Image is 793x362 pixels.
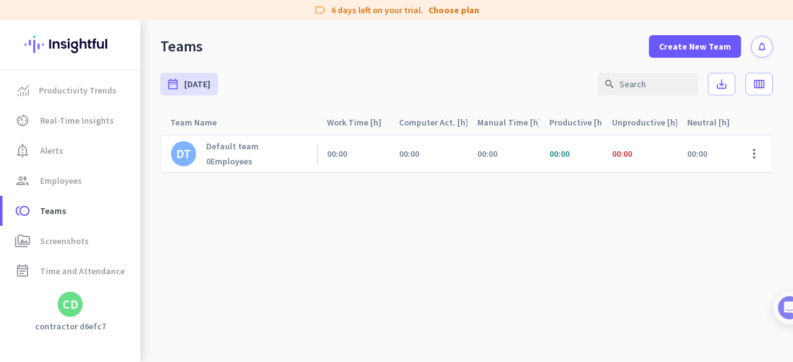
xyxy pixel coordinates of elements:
[40,233,89,248] span: Screenshots
[477,148,497,159] span: 00:00
[649,35,741,58] button: Create New Team
[428,4,479,16] a: Choose plan
[15,113,30,128] i: av_timer
[549,148,569,159] span: 00:00
[314,4,326,16] i: label
[40,113,114,128] span: Real-Time Insights
[399,114,467,131] div: Computer Act. [h]
[184,78,210,90] span: [DATE]
[687,148,707,159] span: 00:00
[170,114,232,131] div: Team Name
[745,73,773,95] button: calendar_view_week
[40,173,82,188] span: Employees
[612,148,632,159] span: 00:00
[40,143,63,158] span: Alerts
[327,148,347,159] span: 00:00
[327,114,389,131] div: Work Time [h]
[40,203,66,218] span: Teams
[15,143,30,158] i: notification_important
[659,40,731,53] span: Create New Team
[604,78,615,90] i: search
[3,166,140,196] a: groupEmployees
[708,73,735,95] button: save_alt
[757,41,767,52] i: notifications
[160,37,203,56] div: Teams
[15,203,30,218] i: toll
[40,264,125,279] span: Time and Attendance
[3,196,140,226] a: tollTeams
[206,141,259,152] p: Default team
[206,156,259,167] div: Employees
[715,78,728,90] i: save_alt
[176,147,191,160] div: DT
[24,20,116,69] img: Insightful logo
[3,256,140,286] a: event_noteTime and Attendance
[15,173,30,188] i: group
[687,114,740,131] div: Neutral [h]
[18,85,29,96] img: menu-item
[39,83,117,98] span: Productivity Trends
[167,78,179,90] i: date_range
[739,139,769,169] button: more_vert
[751,36,773,58] button: notifications
[3,136,140,166] a: notification_importantAlerts
[15,264,30,279] i: event_note
[3,75,140,105] a: menu-itemProductivity Trends
[63,298,78,311] div: CD
[171,141,259,167] a: DTDefault team0Employees
[753,78,765,90] i: calendar_view_week
[3,105,140,136] a: av_timerReal-Time Insights
[399,148,419,159] span: 00:00
[206,156,210,167] b: 0
[15,233,30,248] i: perm_media
[3,286,140,316] a: storageActivities
[598,73,698,95] input: Search
[612,114,677,131] div: Unproductive [h]
[477,114,539,131] div: Manual Time [h]
[549,114,602,131] div: Productive [h]
[3,226,140,256] a: perm_mediaScreenshots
